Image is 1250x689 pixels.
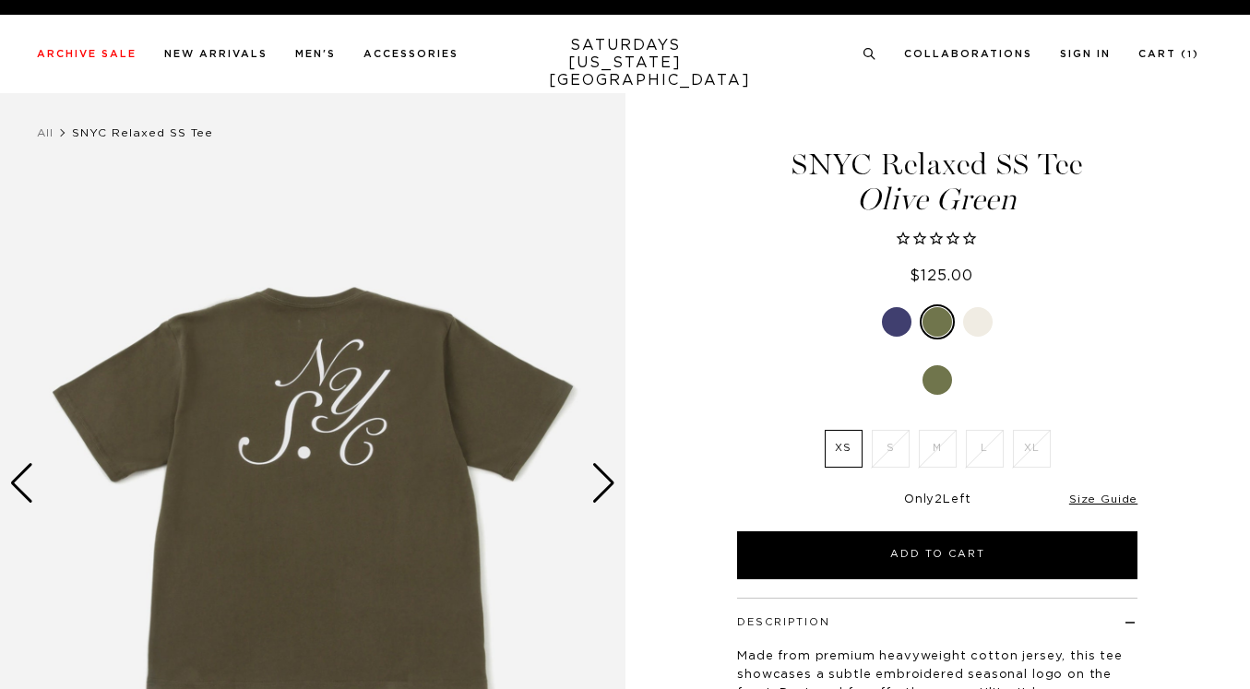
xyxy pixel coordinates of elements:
span: Olive Green [734,184,1140,215]
a: Sign In [1060,49,1111,59]
button: Description [737,617,830,627]
label: Olive Green [923,365,952,395]
a: SATURDAYS[US_STATE][GEOGRAPHIC_DATA] [549,37,701,89]
a: Cart (1) [1138,49,1199,59]
button: Add to Cart [737,531,1137,579]
a: New Arrivals [164,49,268,59]
a: Collaborations [904,49,1032,59]
small: 1 [1187,51,1193,59]
div: Only Left [737,493,1137,508]
span: Rated 0.0 out of 5 stars 0 reviews [734,230,1140,250]
span: SNYC Relaxed SS Tee [72,127,213,138]
a: Size Guide [1069,493,1137,505]
span: 2 [935,493,943,505]
label: XS [825,430,863,468]
div: Previous slide [9,463,34,504]
a: Men's [295,49,336,59]
h1: SNYC Relaxed SS Tee [734,149,1140,215]
a: Accessories [363,49,458,59]
span: $125.00 [910,268,973,283]
a: Archive Sale [37,49,137,59]
div: Next slide [591,463,616,504]
a: All [37,127,54,138]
